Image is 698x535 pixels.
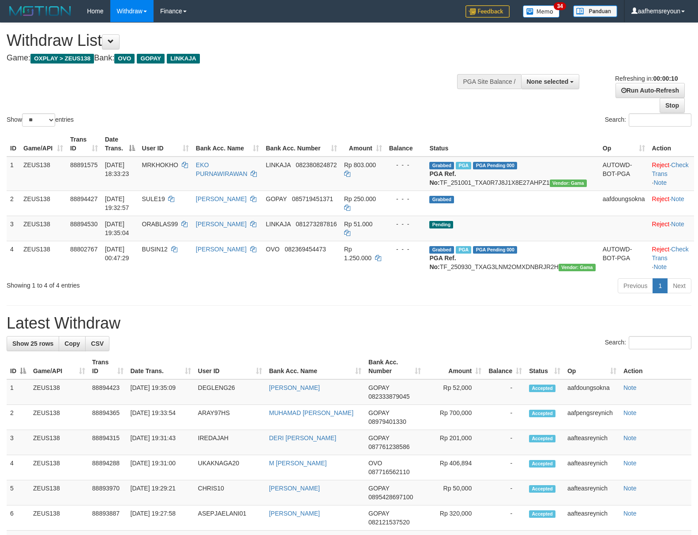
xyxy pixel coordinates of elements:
span: Copy 082369454473 to clipboard [285,246,326,253]
td: ZEUS138 [30,455,89,480]
td: 88893970 [89,480,127,505]
td: ZEUS138 [30,430,89,455]
span: None selected [527,78,569,85]
th: ID: activate to sort column descending [7,354,30,379]
td: [DATE] 19:31:43 [127,430,195,455]
span: 88894530 [70,221,98,228]
span: 88802767 [70,246,98,253]
span: Rp 803.000 [344,161,376,168]
td: - [485,405,525,430]
td: ZEUS138 [30,480,89,505]
span: GOPAY [368,409,389,416]
span: ORABLAS99 [142,221,178,228]
span: OVO [266,246,280,253]
span: Copy 082121537520 to clipboard [368,519,409,526]
a: EKO PURNAWIRAWAN [196,161,248,177]
a: Show 25 rows [7,336,59,351]
td: [DATE] 19:33:54 [127,405,195,430]
td: 4 [7,455,30,480]
span: Copy 0895428697100 to clipboard [368,494,413,501]
td: ZEUS138 [20,216,67,241]
span: Grabbed [429,162,454,169]
td: · · [649,241,694,275]
td: - [485,480,525,505]
td: · [649,216,694,241]
td: · · [649,157,694,191]
a: Note [623,510,637,517]
td: - [485,505,525,531]
td: ZEUS138 [30,505,89,531]
label: Show entries [7,113,74,127]
span: MRKHOKHO [142,161,178,168]
span: OVO [368,460,382,467]
td: aafteasreynich [564,455,620,480]
th: Status [426,131,599,157]
span: Copy [64,340,80,347]
h1: Withdraw List [7,32,457,49]
td: Rp 700,000 [424,405,485,430]
a: M [PERSON_NAME] [269,460,327,467]
td: · [649,191,694,216]
select: Showentries [22,113,55,127]
td: ZEUS138 [30,379,89,405]
th: Action [620,354,691,379]
td: 4 [7,241,20,275]
a: Reject [652,161,670,168]
span: GOPAY [368,510,389,517]
a: Note [671,221,684,228]
span: Grabbed [429,196,454,203]
span: Vendor URL: https://trx31.1velocity.biz [559,264,596,271]
td: ARAY97HS [195,405,266,430]
td: [DATE] 19:29:21 [127,480,195,505]
span: Rp 1.250.000 [344,246,372,262]
a: Previous [618,278,653,293]
th: Bank Acc. Name: activate to sort column ascending [266,354,365,379]
td: AUTOWD-BOT-PGA [599,157,649,191]
span: GOPAY [266,195,287,202]
img: Button%20Memo.svg [523,5,560,18]
a: 1 [653,278,668,293]
img: Feedback.jpg [465,5,510,18]
th: Op: activate to sort column ascending [564,354,620,379]
a: Note [623,485,637,492]
span: LINKAJA [266,221,291,228]
b: PGA Ref. No: [429,170,456,186]
td: 88894288 [89,455,127,480]
span: Marked by aafpengsreynich [456,162,471,169]
td: TF_250930_TXAG3LNM2OMXDNBRJR2H [426,241,599,275]
span: Accepted [529,435,555,442]
td: TF_251001_TXA0R7J8J1X8E27AHPZ1 [426,157,599,191]
a: Note [653,263,667,270]
span: Copy 087716562110 to clipboard [368,468,409,475]
td: 2 [7,191,20,216]
td: 2 [7,405,30,430]
button: None selected [521,74,580,89]
span: Accepted [529,410,555,417]
a: [PERSON_NAME] [196,221,247,228]
th: Trans ID: activate to sort column ascending [89,354,127,379]
a: Stop [660,98,685,113]
td: 1 [7,157,20,191]
td: Rp 406,894 [424,455,485,480]
span: Rp 250.000 [344,195,376,202]
span: OVO [114,54,135,64]
td: [DATE] 19:35:09 [127,379,195,405]
span: Copy 081273287816 to clipboard [296,221,337,228]
td: DEGLENG26 [195,379,266,405]
th: Bank Acc. Number: activate to sort column ascending [365,354,424,379]
span: GOPAY [368,434,389,441]
td: aafdoungsokna [564,379,620,405]
td: 3 [7,216,20,241]
span: LINKAJA [266,161,291,168]
span: [DATE] 00:47:29 [105,246,129,262]
span: Refreshing in: [615,75,678,82]
span: 88891575 [70,161,98,168]
th: Op: activate to sort column ascending [599,131,649,157]
td: AUTOWD-BOT-PGA [599,241,649,275]
td: ZEUS138 [20,191,67,216]
td: 88893887 [89,505,127,531]
span: Copy 08979401330 to clipboard [368,418,406,425]
b: PGA Ref. No: [429,254,456,270]
div: PGA Site Balance / [457,74,521,89]
td: aafteasreynich [564,505,620,531]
